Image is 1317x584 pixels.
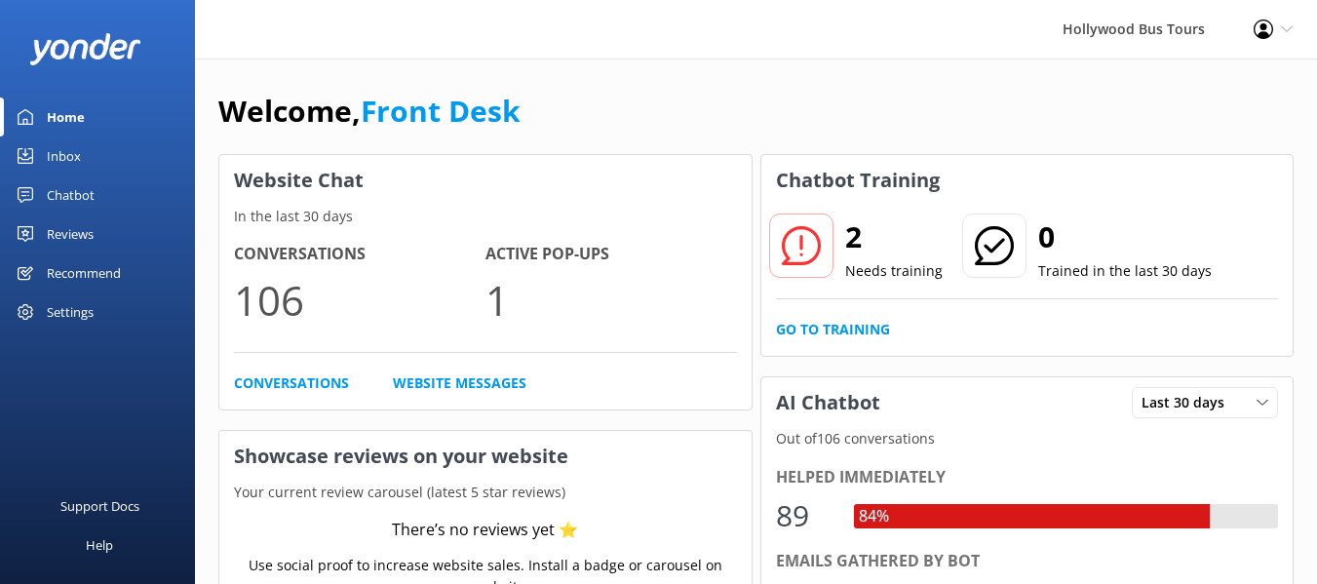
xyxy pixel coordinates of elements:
[218,88,521,135] h1: Welcome,
[1038,260,1212,282] p: Trained in the last 30 days
[219,431,752,482] h3: Showcase reviews on your website
[60,487,139,526] div: Support Docs
[776,465,1279,490] div: Helped immediately
[47,136,81,175] div: Inbox
[234,372,349,394] a: Conversations
[29,33,141,65] img: yonder-white-logo.png
[47,292,94,331] div: Settings
[761,428,1294,449] p: Out of 106 conversations
[234,267,485,332] p: 106
[47,175,95,214] div: Chatbot
[776,319,890,340] a: Go to Training
[47,253,121,292] div: Recommend
[776,492,834,539] div: 89
[776,549,1279,574] div: Emails gathered by bot
[47,214,94,253] div: Reviews
[219,206,752,227] p: In the last 30 days
[761,155,954,206] h3: Chatbot Training
[854,504,894,529] div: 84%
[86,526,113,565] div: Help
[234,242,485,267] h4: Conversations
[219,155,752,206] h3: Website Chat
[845,260,943,282] p: Needs training
[1038,214,1212,260] h2: 0
[1142,392,1236,413] span: Last 30 days
[485,267,737,332] p: 1
[845,214,943,260] h2: 2
[47,97,85,136] div: Home
[392,518,578,543] div: There’s no reviews yet ⭐
[393,372,526,394] a: Website Messages
[485,242,737,267] h4: Active Pop-ups
[361,91,521,131] a: Front Desk
[761,377,895,428] h3: AI Chatbot
[219,482,752,503] p: Your current review carousel (latest 5 star reviews)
